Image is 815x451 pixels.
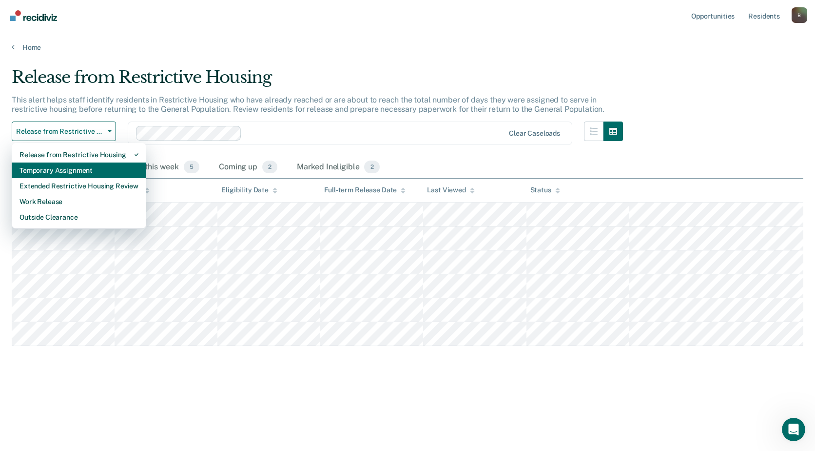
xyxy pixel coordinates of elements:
[324,186,406,194] div: Full-term Release Date
[792,7,807,23] div: B
[12,43,803,52] a: Home
[19,194,138,209] div: Work Release
[184,161,199,173] span: 5
[782,418,805,441] iframe: Intercom live chat
[221,186,277,194] div: Eligibility Date
[19,147,138,163] div: Release from Restrictive Housing
[262,161,277,173] span: 2
[509,129,560,138] div: Clear caseloads
[10,10,57,21] img: Recidiviz
[295,157,382,178] div: Marked Ineligible2
[792,7,807,23] button: Profile dropdown button
[12,122,116,141] button: Release from Restrictive Housing
[19,163,138,178] div: Temporary Assignment
[427,186,474,194] div: Last Viewed
[16,127,104,136] span: Release from Restrictive Housing
[127,157,201,178] div: Due this week5
[530,186,560,194] div: Status
[19,209,138,225] div: Outside Clearance
[19,178,138,194] div: Extended Restrictive Housing Review
[12,95,604,114] p: This alert helps staff identify residents in Restrictive Housing who have already reached or are ...
[364,161,379,173] span: 2
[217,157,279,178] div: Coming up2
[12,67,623,95] div: Release from Restrictive Housing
